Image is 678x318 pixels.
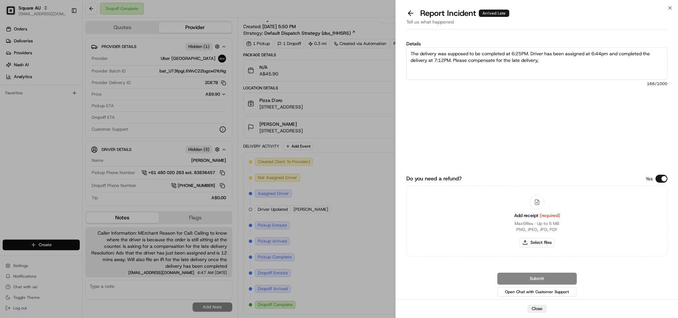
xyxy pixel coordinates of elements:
p: Yes [646,175,653,182]
button: Select files [520,238,555,247]
div: 📗 [7,97,12,102]
label: Details [406,41,667,46]
span: 166 /1000 [406,81,667,86]
img: 1736555255976-a54dd68f-1ca7-489b-9aae-adbdc363a1c4 [7,64,19,75]
a: 💻API Documentation [53,94,109,106]
input: Clear [17,43,109,50]
p: Report Incident [420,8,509,19]
textarea: The delivery was supposed to be completed at 6:25PM. Driver has been assigned at 6:44pm and compl... [406,47,667,80]
a: Powered byPylon [47,112,80,117]
span: Knowledge Base [13,96,51,103]
div: Tell us what happened [406,19,667,29]
button: Start new chat [113,66,120,73]
p: Welcome 👋 [7,27,120,37]
p: PNG, JPEG, JPG, PDF [516,227,558,233]
button: Open Chat with Customer Support [497,287,577,296]
span: Add receipt [514,212,560,218]
div: 💻 [56,97,61,102]
label: Do you need a refund? [406,175,462,183]
p: Max 5 files ∙ Up to 5 MB [515,221,559,227]
span: API Documentation [63,96,106,103]
div: Arrived Late [479,10,509,17]
a: 📗Knowledge Base [4,94,53,106]
span: Pylon [66,113,80,117]
span: (required) [540,212,560,218]
div: We're available if you need us! [23,70,84,75]
button: Close [527,305,547,313]
div: Start new chat [23,64,109,70]
img: Nash [7,7,20,20]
